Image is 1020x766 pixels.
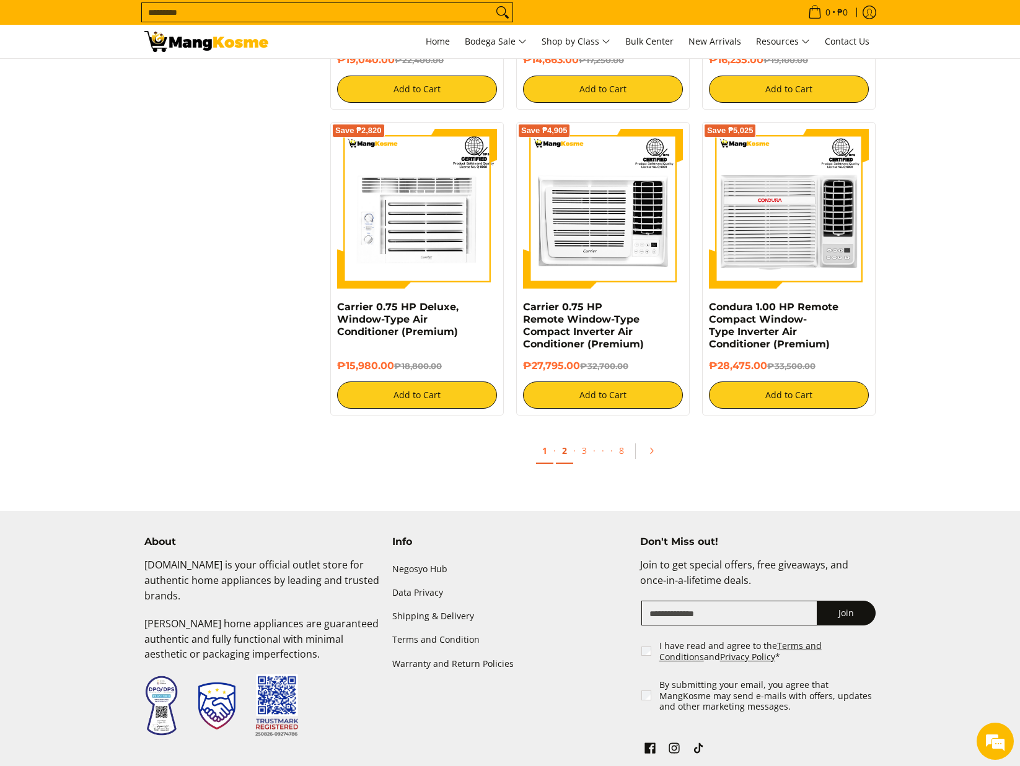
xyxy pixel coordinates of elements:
p: [DOMAIN_NAME] is your official outlet store for authentic home appliances by leading and trusted ... [144,557,380,616]
a: 3 [576,438,593,463]
button: Add to Cart [523,381,683,409]
a: 2 [556,438,573,464]
div: Chat with us now [64,69,208,85]
a: Contact Us [819,25,876,58]
a: Bulk Center [619,25,680,58]
img: Condura 1.00 HP Remote Compact Window-Type Inverter Air Conditioner (Premium) [709,129,869,289]
button: Search [493,3,512,22]
h6: ₱14,663.00 [523,54,683,66]
a: Data Privacy [392,581,628,605]
h6: ₱15,980.00 [337,360,497,372]
a: Bodega Sale [459,25,533,58]
button: Add to Cart [709,381,869,409]
a: See Mang Kosme on Facebook [641,739,659,760]
h6: ₱16,235.00 [709,54,869,66]
img: Carrier 0.75 HP Deluxe, Window-Type Air Conditioner (Premium) [337,129,497,289]
span: · [573,445,576,456]
button: Add to Cart [523,76,683,103]
span: 0 [824,8,832,17]
img: Carrier 0.75 HP Remote Window-Type Compact Inverter Air Conditioner (Premium) [523,129,683,289]
span: · [593,445,596,456]
del: ₱19,100.00 [763,55,808,65]
del: ₱33,500.00 [767,361,816,371]
a: Terms and Conditions [659,640,822,663]
label: By submitting your email, you agree that MangKosme may send e-mails with offers, updates and othe... [659,679,877,712]
span: · [553,445,556,456]
a: Condura 1.00 HP Remote Compact Window-Type Inverter Air Conditioner (Premium) [709,301,838,350]
h4: Don't Miss out! [640,536,876,548]
a: 8 [613,438,630,463]
textarea: Type your message and hit 'Enter' [6,338,236,381]
del: ₱32,700.00 [580,361,628,371]
a: Resources [750,25,816,58]
a: Warranty and Return Policies [392,652,628,676]
del: ₱17,250.00 [579,55,624,65]
button: Add to Cart [709,76,869,103]
span: ₱0 [835,8,850,17]
a: New Arrivals [682,25,747,58]
span: Resources [756,34,810,50]
h6: ₱28,475.00 [709,360,869,372]
a: Carrier 0.75 HP Remote Window-Type Compact Inverter Air Conditioner (Premium) [523,301,644,350]
div: Minimize live chat window [203,6,233,36]
span: New Arrivals [688,35,741,47]
img: Trustmark Seal [198,682,235,729]
span: · [596,438,610,463]
img: Data Privacy Seal [144,675,178,736]
button: Add to Cart [337,76,497,103]
span: We're online! [72,156,171,281]
del: ₱18,800.00 [394,361,442,371]
span: Save ₱2,820 [335,127,382,134]
h6: ₱27,795.00 [523,360,683,372]
a: Home [420,25,456,58]
del: ₱22,400.00 [395,55,444,65]
span: Save ₱5,025 [707,127,754,134]
h4: Info [392,536,628,548]
span: · [610,445,613,456]
a: Negosyo Hub [392,557,628,581]
a: Privacy Policy [720,651,775,663]
span: Shop by Class [542,34,610,50]
a: Shipping & Delivery [392,605,628,629]
a: Carrier 0.75 HP Deluxe, Window-Type Air Conditioner (Premium) [337,301,459,337]
button: Add to Cart [337,381,497,409]
img: Trustmark QR [255,674,299,737]
span: Contact Us [825,35,869,47]
span: Home [426,35,450,47]
button: Join [817,601,876,625]
span: Bulk Center [625,35,674,47]
label: I have read and agree to the and * [659,640,877,662]
a: Terms and Condition [392,629,628,652]
span: Save ₱4,905 [521,127,568,134]
a: See Mang Kosme on Instagram [666,739,683,760]
a: 1 [536,438,553,464]
nav: Main Menu [281,25,876,58]
span: Bodega Sale [465,34,527,50]
p: [PERSON_NAME] home appliances are guaranteed authentic and fully functional with minimal aestheti... [144,616,380,674]
ul: Pagination [324,434,882,474]
span: • [804,6,851,19]
a: Shop by Class [535,25,617,58]
img: Bodega Sale Aircon l Mang Kosme: Home Appliances Warehouse Sale [144,31,268,52]
h4: About [144,536,380,548]
a: See Mang Kosme on TikTok [690,739,707,760]
h6: ₱19,040.00 [337,54,497,66]
p: Join to get special offers, free giveaways, and once-in-a-lifetime deals. [640,557,876,601]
